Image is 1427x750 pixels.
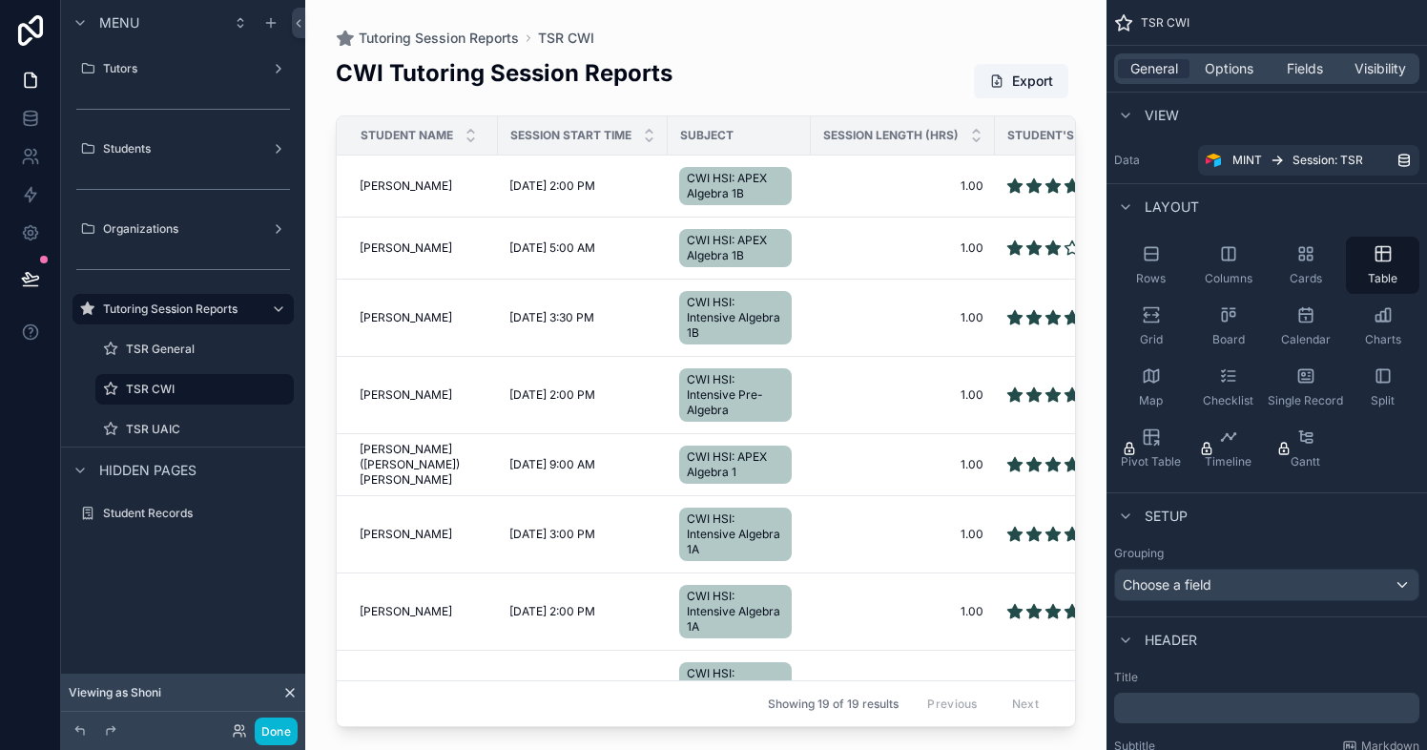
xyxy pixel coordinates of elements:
[1141,15,1189,31] span: TSR CWI
[509,240,656,256] a: [DATE] 5:00 AM
[1269,359,1342,416] button: Single Record
[361,128,453,143] span: Student Name
[679,365,799,426] a: CWI HSI: Intensive Pre-Algebra
[1145,507,1188,526] span: Setup
[103,61,263,76] label: Tutors
[679,581,799,642] a: CWI HSI: Intensive Algebra 1A
[360,178,452,194] span: [PERSON_NAME]
[679,442,799,488] a: CWI HSI: APEX Algebra 1
[822,604,983,619] span: 1.00
[1365,332,1401,347] span: Charts
[679,225,799,271] a: CWI HSI: APEX Algebra 1B
[687,372,784,418] span: CWI HSI: Intensive Pre-Algebra
[1269,420,1342,477] button: Gantt
[1114,237,1188,294] button: Rows
[768,697,899,712] span: Showing 19 of 19 results
[822,310,983,325] a: 1.00
[103,141,263,156] label: Students
[103,506,290,521] label: Student Records
[1281,332,1331,347] span: Calendar
[679,658,799,719] a: CWI HSI: Intensive Algebra 1A
[1114,693,1419,723] div: scrollable content
[510,128,631,143] span: Session Start Time
[72,134,294,164] a: Students
[974,64,1068,98] button: Export
[99,13,139,32] span: Menu
[679,163,799,209] a: CWI HSI: APEX Algebra 1B
[1355,59,1406,78] span: Visibility
[103,302,256,317] label: Tutoring Session Reports
[126,382,282,397] label: TSR CWI
[360,527,452,542] span: [PERSON_NAME]
[1268,393,1343,408] span: Single Record
[822,178,983,194] a: 1.00
[509,387,656,403] a: [DATE] 2:00 PM
[509,457,595,472] span: [DATE] 9:00 AM
[1114,420,1188,477] button: Pivot Table
[679,287,799,348] a: CWI HSI: Intensive Algebra 1B
[1114,670,1419,685] label: Title
[509,604,656,619] a: [DATE] 2:00 PM
[1205,454,1251,469] span: Timeline
[1290,271,1322,286] span: Cards
[509,310,594,325] span: [DATE] 3:30 PM
[360,387,486,403] a: [PERSON_NAME]
[822,527,983,542] a: 1.00
[1346,359,1419,416] button: Split
[822,457,983,472] a: 1.00
[1203,393,1253,408] span: Checklist
[687,295,784,341] span: CWI HSI: Intensive Algebra 1B
[1293,153,1363,168] span: Session: TSR
[360,310,486,325] a: [PERSON_NAME]
[72,214,294,244] a: Organizations
[538,29,594,48] span: TSR CWI
[1232,153,1262,168] span: MINT
[509,527,656,542] a: [DATE] 3:00 PM
[1145,106,1179,125] span: View
[509,178,656,194] a: [DATE] 2:00 PM
[509,457,656,472] a: [DATE] 9:00 AM
[679,504,799,565] a: CWI HSI: Intensive Algebra 1A
[336,57,672,89] h2: CWI Tutoring Session Reports
[360,240,452,256] span: [PERSON_NAME]
[822,240,983,256] a: 1.00
[72,53,294,84] a: Tutors
[509,387,595,403] span: [DATE] 2:00 PM
[72,294,294,324] a: Tutoring Session Reports
[1145,631,1197,650] span: Header
[336,29,519,48] a: Tutoring Session Reports
[126,422,290,437] label: TSR UAIC
[1212,332,1245,347] span: Board
[1114,359,1188,416] button: Map
[687,511,784,557] span: CWI HSI: Intensive Algebra 1A
[687,233,784,263] span: CWI HSI: APEX Algebra 1B
[1287,59,1323,78] span: Fields
[687,171,784,201] span: CWI HSI: APEX Algebra 1B
[360,527,486,542] a: [PERSON_NAME]
[509,527,595,542] span: [DATE] 3:00 PM
[255,718,298,745] button: Done
[1191,420,1265,477] button: Timeline
[823,128,959,143] span: Session Length (Hrs)
[360,310,452,325] span: [PERSON_NAME]
[103,221,263,237] label: Organizations
[1140,332,1163,347] span: Grid
[509,240,595,256] span: [DATE] 5:00 AM
[1114,298,1188,355] button: Grid
[1191,359,1265,416] button: Checklist
[1136,271,1166,286] span: Rows
[95,374,294,405] a: TSR CWI
[680,128,734,143] span: Subject
[99,461,196,480] span: Hidden pages
[822,387,983,403] a: 1.00
[1145,198,1199,217] span: Layout
[1191,298,1265,355] button: Board
[1206,153,1221,168] img: Airtable Logo
[1139,393,1163,408] span: Map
